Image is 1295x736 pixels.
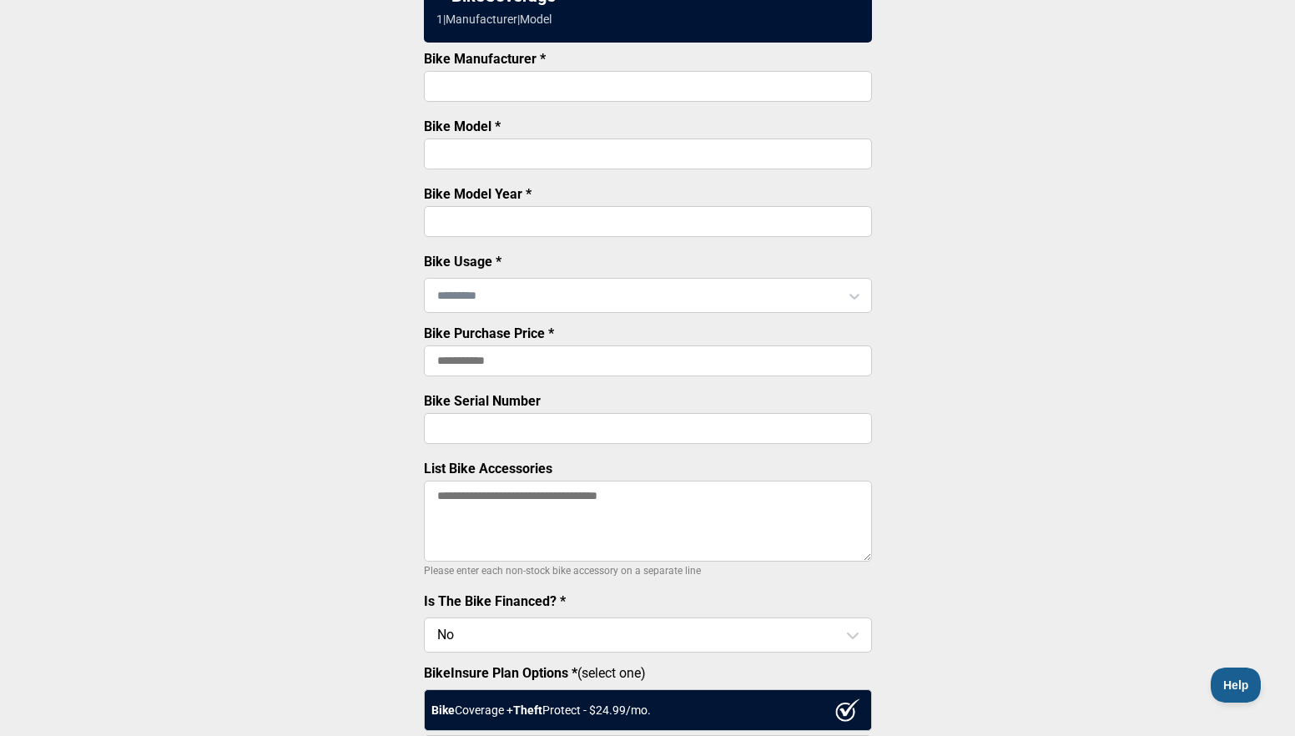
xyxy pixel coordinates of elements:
[424,393,541,409] label: Bike Serial Number
[424,665,577,681] strong: BikeInsure Plan Options *
[835,698,860,722] img: ux1sgP1Haf775SAghJI38DyDlYP+32lKFAAAAAElFTkSuQmCC
[424,118,501,134] label: Bike Model *
[424,665,872,681] label: (select one)
[424,689,872,731] div: Coverage + Protect - $ 24.99 /mo.
[424,51,546,67] label: Bike Manufacturer *
[424,186,532,202] label: Bike Model Year *
[424,461,552,476] label: List Bike Accessories
[513,703,542,717] strong: Theft
[424,561,872,581] p: Please enter each non-stock bike accessory on a separate line
[1211,668,1262,703] iframe: Toggle Customer Support
[424,593,566,609] label: Is The Bike Financed? *
[424,254,501,270] label: Bike Usage *
[436,13,552,26] div: 1 | Manufacturer | Model
[431,703,455,717] strong: Bike
[424,325,554,341] label: Bike Purchase Price *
